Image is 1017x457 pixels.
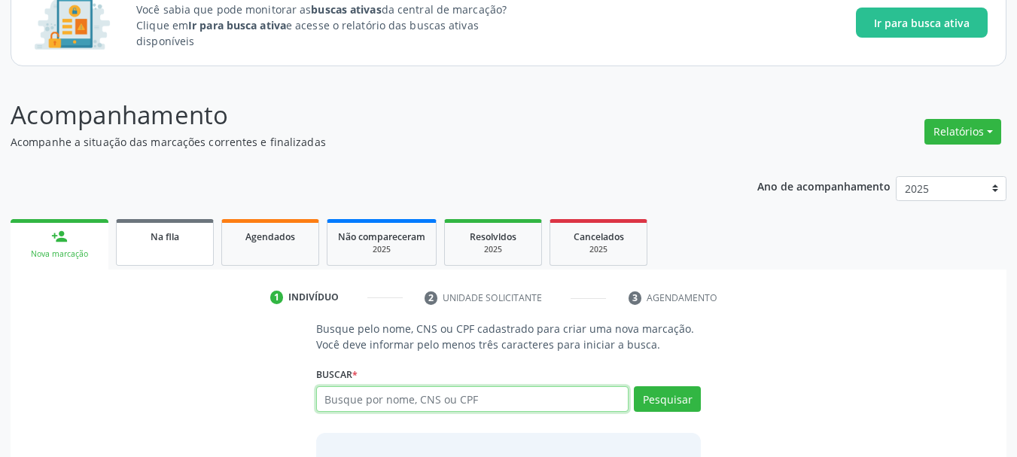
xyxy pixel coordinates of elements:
span: Cancelados [574,230,624,243]
span: Resolvidos [470,230,516,243]
p: Você sabia que pode monitorar as da central de marcação? Clique em e acesse o relatório das busca... [136,2,534,49]
p: Ano de acompanhamento [757,176,891,195]
p: Acompanhe a situação das marcações correntes e finalizadas [11,134,708,150]
div: 1 [270,291,284,304]
p: Acompanhamento [11,96,708,134]
strong: buscas ativas [311,2,381,17]
label: Buscar [316,363,358,386]
div: 2025 [338,244,425,255]
button: Pesquisar [634,386,701,412]
div: person_add [51,228,68,245]
span: Ir para busca ativa [874,15,970,31]
p: Busque pelo nome, CNS ou CPF cadastrado para criar uma nova marcação. Você deve informar pelo men... [316,321,702,352]
input: Busque por nome, CNS ou CPF [316,386,629,412]
button: Relatórios [924,119,1001,145]
div: Indivíduo [288,291,339,304]
div: 2025 [561,244,636,255]
span: Não compareceram [338,230,425,243]
button: Ir para busca ativa [856,8,988,38]
div: Nova marcação [21,248,98,260]
span: Na fila [151,230,179,243]
div: 2025 [455,244,531,255]
span: Agendados [245,230,295,243]
strong: Ir para busca ativa [188,18,286,32]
